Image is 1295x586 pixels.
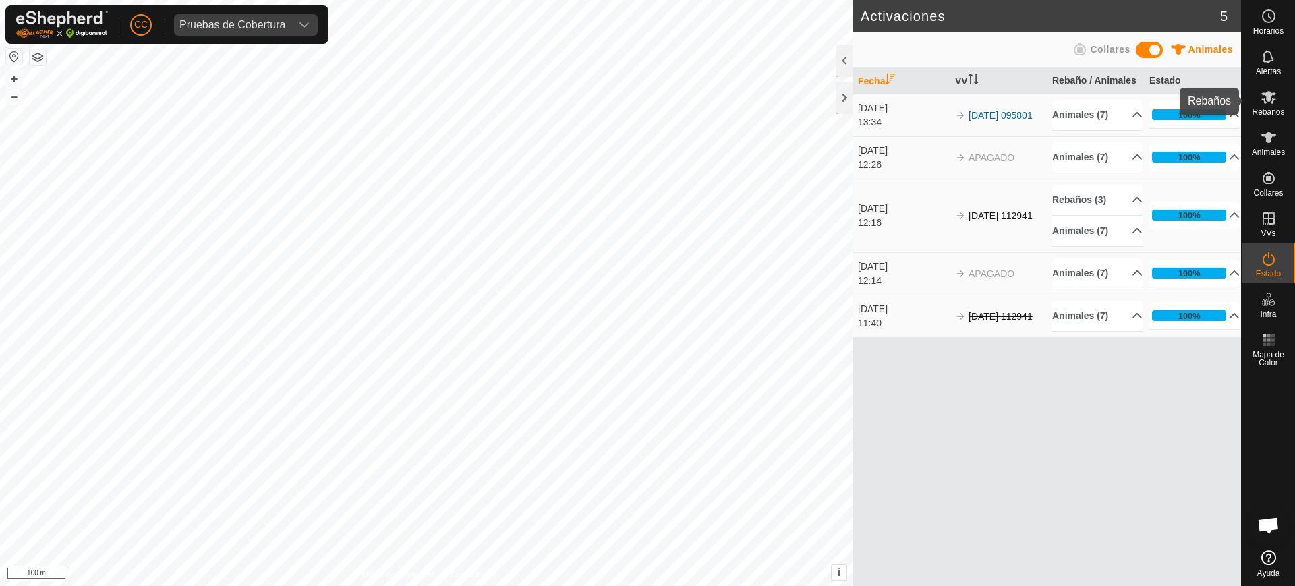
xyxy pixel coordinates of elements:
[858,158,948,172] div: 12:26
[858,101,948,115] div: [DATE]
[1144,68,1241,94] th: Estado
[858,302,948,316] div: [DATE]
[1248,505,1289,546] div: Chat abierto
[955,152,966,163] img: arrow
[30,49,46,65] button: Capas del Mapa
[291,14,318,36] div: dropdown trigger
[134,18,148,32] span: CC
[858,260,948,274] div: [DATE]
[1149,302,1240,329] p-accordion-header: 100%
[969,152,1014,163] span: APAGADO
[950,68,1047,94] th: VV
[1256,270,1281,278] span: Estado
[451,568,496,581] a: Contáctenos
[1149,101,1240,128] p-accordion-header: 100%
[6,71,22,87] button: +
[858,274,948,288] div: 12:14
[969,210,1033,221] s: [DATE] 112941
[1242,545,1295,583] a: Ayuda
[1178,267,1201,280] div: 100%
[1052,216,1143,246] p-accordion-header: Animales (7)
[1152,210,1226,221] div: 100%
[1252,108,1284,116] span: Rebaños
[1260,310,1276,318] span: Infra
[1152,152,1226,163] div: 100%
[1152,109,1226,120] div: 100%
[1178,310,1201,322] div: 100%
[955,268,966,279] img: arrow
[1052,301,1143,331] p-accordion-header: Animales (7)
[969,110,1033,121] a: [DATE] 095801
[1149,260,1240,287] p-accordion-header: 100%
[6,49,22,65] button: Restablecer Mapa
[969,311,1033,322] s: [DATE] 112941
[969,268,1014,279] span: APAGADO
[1253,27,1284,35] span: Horarios
[1052,258,1143,289] p-accordion-header: Animales (7)
[861,8,1220,24] h2: Activaciones
[858,115,948,129] div: 13:34
[955,210,966,221] img: arrow
[357,568,434,581] a: Política de Privacidad
[955,311,966,322] img: arrow
[6,88,22,105] button: –
[1149,144,1240,171] p-accordion-header: 100%
[885,76,896,86] p-sorticon: Activar para ordenar
[1052,142,1143,173] p-accordion-header: Animales (7)
[968,76,979,86] p-sorticon: Activar para ordenar
[1178,109,1201,121] div: 100%
[1152,268,1226,279] div: 100%
[1257,569,1280,577] span: Ayuda
[853,68,950,94] th: Fecha
[1047,68,1144,94] th: Rebaño / Animales
[1253,189,1283,197] span: Collares
[1252,148,1285,156] span: Animales
[1178,209,1201,222] div: 100%
[1178,151,1201,164] div: 100%
[174,14,291,36] span: Pruebas de Cobertura
[179,20,285,30] div: Pruebas de Cobertura
[832,565,846,580] button: i
[1052,100,1143,130] p-accordion-header: Animales (7)
[1256,67,1281,76] span: Alertas
[16,11,108,38] img: Logo Gallagher
[858,144,948,158] div: [DATE]
[1245,351,1292,367] span: Mapa de Calor
[1261,229,1275,237] span: VVs
[858,202,948,216] div: [DATE]
[838,566,840,578] span: i
[858,316,948,330] div: 11:40
[1152,310,1226,321] div: 100%
[1149,202,1240,229] p-accordion-header: 100%
[1220,6,1228,26] span: 5
[955,110,966,121] img: arrow
[858,216,948,230] div: 12:16
[1188,44,1233,55] span: Animales
[1090,44,1130,55] span: Collares
[1052,185,1143,215] p-accordion-header: Rebaños (3)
